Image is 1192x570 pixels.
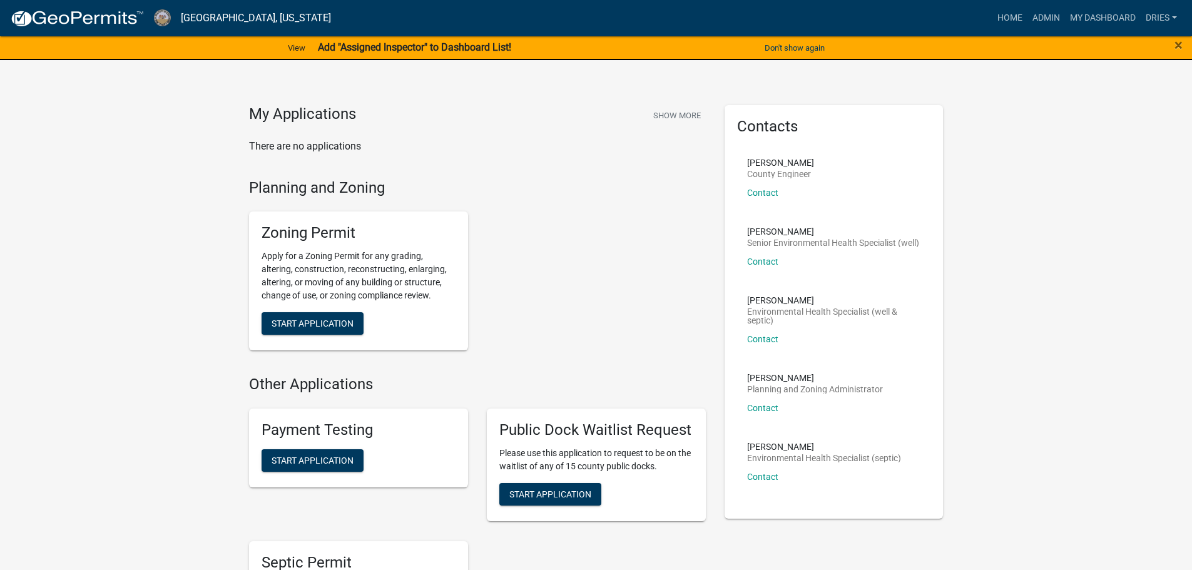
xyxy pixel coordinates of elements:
a: dries [1141,6,1182,30]
p: [PERSON_NAME] [747,227,919,236]
a: Home [992,6,1027,30]
p: There are no applications [249,139,706,154]
a: My Dashboard [1065,6,1141,30]
a: [GEOGRAPHIC_DATA], [US_STATE] [181,8,331,29]
button: Start Application [262,312,364,335]
p: Please use this application to request to be on the waitlist of any of 15 county public docks. [499,447,693,473]
p: Senior Environmental Health Specialist (well) [747,238,919,247]
a: Admin [1027,6,1065,30]
img: Cerro Gordo County, Iowa [154,9,171,26]
h5: Contacts [737,118,931,136]
a: Contact [747,334,778,344]
span: Start Application [509,489,591,499]
button: Don't show again [760,38,830,58]
button: Close [1174,38,1183,53]
button: Show More [648,105,706,126]
span: Start Application [272,455,354,465]
h4: Planning and Zoning [249,179,706,197]
button: Start Application [262,449,364,472]
h4: Other Applications [249,375,706,394]
a: Contact [747,257,778,267]
p: [PERSON_NAME] [747,296,921,305]
h4: My Applications [249,105,356,124]
a: Contact [747,472,778,482]
p: Environmental Health Specialist (septic) [747,454,901,462]
span: × [1174,36,1183,54]
p: [PERSON_NAME] [747,374,883,382]
a: Contact [747,403,778,413]
h5: Zoning Permit [262,224,456,242]
p: [PERSON_NAME] [747,158,814,167]
button: Start Application [499,483,601,506]
p: County Engineer [747,170,814,178]
p: Environmental Health Specialist (well & septic) [747,307,921,325]
a: View [283,38,310,58]
h5: Payment Testing [262,421,456,439]
p: Planning and Zoning Administrator [747,385,883,394]
h5: Public Dock Waitlist Request [499,421,693,439]
p: Apply for a Zoning Permit for any grading, altering, construction, reconstructing, enlarging, alt... [262,250,456,302]
p: [PERSON_NAME] [747,442,901,451]
span: Start Application [272,318,354,328]
a: Contact [747,188,778,198]
strong: Add "Assigned Inspector" to Dashboard List! [318,41,511,53]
